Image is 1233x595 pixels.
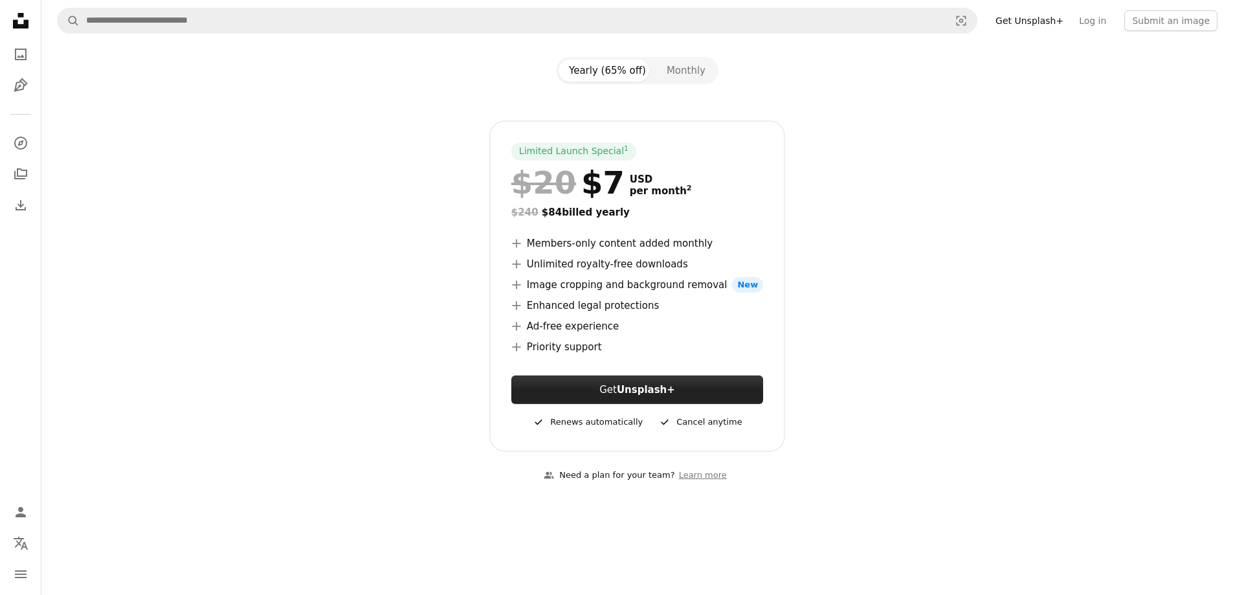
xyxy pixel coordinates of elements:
a: Home — Unsplash [8,8,34,36]
li: Ad-free experience [511,319,763,334]
button: Monthly [656,60,716,82]
div: Renews automatically [532,414,643,430]
a: Download History [8,192,34,218]
div: Limited Launch Special [511,142,636,161]
div: Cancel anytime [658,414,742,430]
a: Collections [8,161,34,187]
button: Yearly (65% off) [559,60,656,82]
sup: 1 [624,144,628,152]
button: GetUnsplash+ [511,376,763,404]
button: Menu [8,561,34,587]
li: Members-only content added monthly [511,236,763,251]
a: Learn more [675,465,731,486]
a: 2 [684,185,694,197]
a: Log in [1071,10,1114,31]
span: $240 [511,207,539,218]
a: Explore [8,130,34,156]
div: $7 [511,166,625,199]
a: Get Unsplash+ [988,10,1071,31]
li: Unlimited royalty-free downloads [511,256,763,272]
div: Need a plan for your team? [544,469,674,482]
button: Visual search [946,8,977,33]
a: Photos [8,41,34,67]
li: Priority support [511,339,763,355]
sup: 2 [687,184,692,192]
button: Language [8,530,34,556]
span: New [732,277,763,293]
strong: Unsplash+ [617,384,675,396]
a: 1 [621,145,631,158]
button: Search Unsplash [58,8,80,33]
button: Submit an image [1124,10,1217,31]
a: Log in / Sign up [8,499,34,525]
span: per month [630,185,692,197]
span: $20 [511,166,576,199]
li: Enhanced legal protections [511,298,763,313]
form: Find visuals sitewide [57,8,977,34]
div: $84 billed yearly [511,205,763,220]
a: Illustrations [8,73,34,98]
span: USD [630,174,692,185]
li: Image cropping and background removal [511,277,763,293]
